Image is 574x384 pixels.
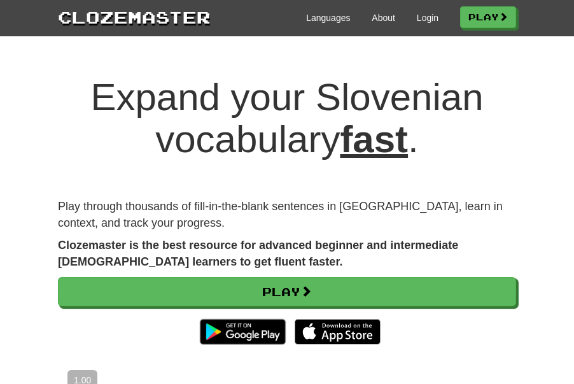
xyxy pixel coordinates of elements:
a: Languages [306,11,350,24]
p: Play through thousands of fill-in-the-blank sentences in [GEOGRAPHIC_DATA], learn in context, and... [58,199,516,231]
h1: Expand your Slovenian vocabulary . [58,76,516,160]
a: Clozemaster [58,5,211,29]
a: About [372,11,395,24]
strong: Clozemaster is the best resource for advanced beginner and intermediate [DEMOGRAPHIC_DATA] learne... [58,239,458,268]
img: Get it on Google Play [193,313,292,351]
a: Play [58,277,516,306]
a: Login [417,11,438,24]
a: Play [460,6,516,28]
u: fast [340,118,408,160]
img: Download_on_the_App_Store_Badge_US-UK_135x40-25178aeef6eb6b83b96f5f2d004eda3bffbb37122de64afbaef7... [295,319,381,345]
